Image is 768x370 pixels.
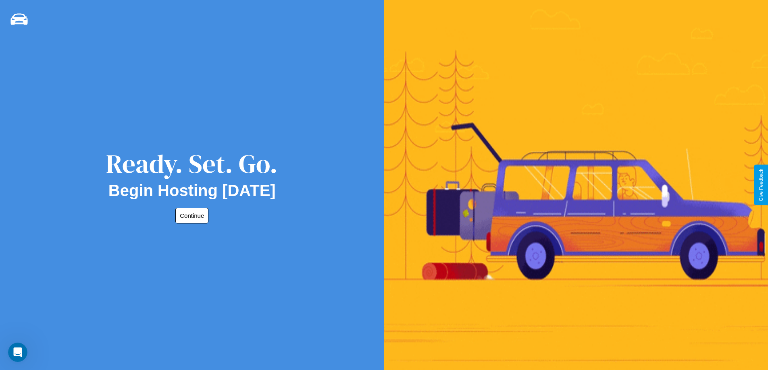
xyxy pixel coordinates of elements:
div: Ready. Set. Go. [106,146,278,182]
h2: Begin Hosting [DATE] [108,182,276,200]
iframe: Intercom live chat [8,343,27,362]
div: Give Feedback [758,169,764,201]
button: Continue [175,208,208,223]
